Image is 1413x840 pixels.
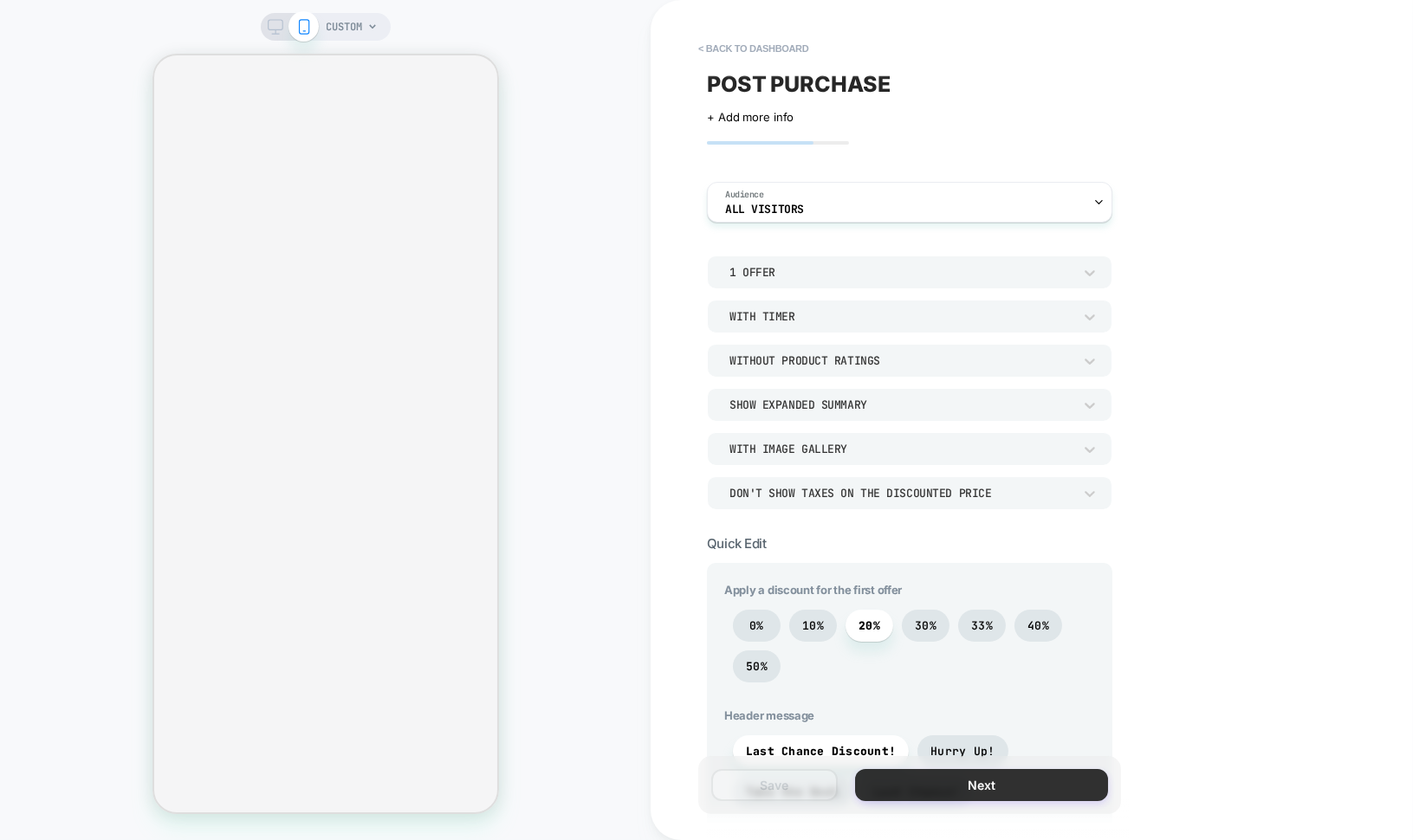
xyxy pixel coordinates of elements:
div: 1 Offer [729,265,1073,280]
span: Hurry Up! [930,744,995,759]
span: 0% [749,618,764,633]
span: Audience [725,189,764,201]
span: CUSTOM [327,13,363,41]
div: With Image Gallery [729,442,1073,456]
div: Without Product Ratings [729,353,1073,368]
button: Save [711,769,838,801]
span: Header message [724,708,1095,722]
span: POST PURCHASE [707,71,891,97]
div: With Timer [729,309,1073,324]
span: 33% [971,618,993,633]
button: < back to dashboard [690,35,817,62]
span: + Add more info [707,110,794,124]
button: Next [855,769,1108,801]
span: All Visitors [725,204,804,216]
div: Show Expanded Summary [729,397,1073,412]
span: 50% [746,659,768,674]
span: 20% [859,618,880,633]
span: 40% [1027,618,1049,633]
span: Quick Edit [707,535,766,552]
span: Last Chance Discount! [746,744,896,759]
span: 30% [915,618,937,633]
div: Don't show taxes on the discounted price [729,486,1073,501]
span: Apply a discount for the first offer [724,583,1095,597]
span: 10% [802,618,824,633]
